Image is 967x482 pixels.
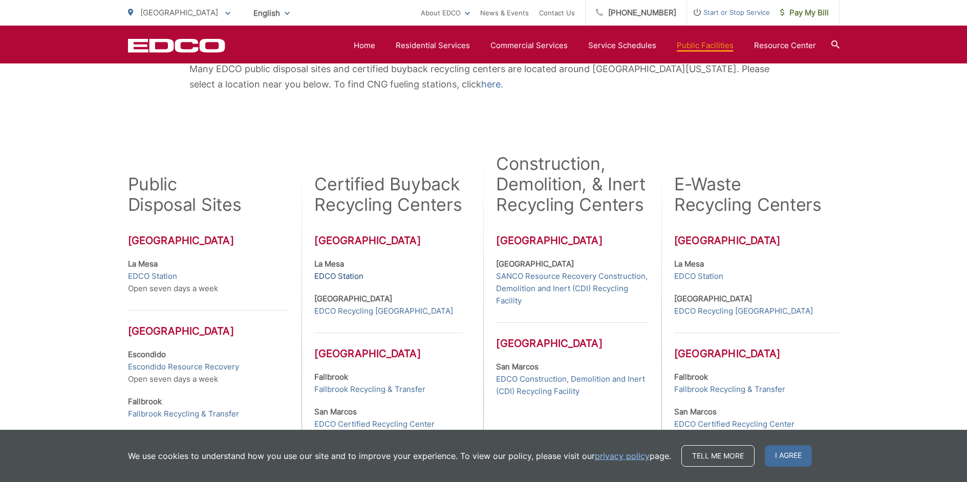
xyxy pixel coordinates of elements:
[674,372,708,382] strong: Fallbrook
[681,445,755,467] a: Tell me more
[128,348,289,385] p: Open seven days a week
[674,418,794,430] a: EDCO Certified Recycling Center
[496,270,648,307] a: SANCO Resource Recovery Construction, Demolition and Inert (CDI) Recycling Facility
[496,234,648,247] h3: [GEOGRAPHIC_DATA]
[128,408,239,420] a: Fallbrook Recycling & Transfer
[314,372,348,382] strong: Fallbrook
[314,333,463,360] h3: [GEOGRAPHIC_DATA]
[314,407,357,417] strong: San Marcos
[674,294,752,303] strong: [GEOGRAPHIC_DATA]
[314,418,435,430] a: EDCO Certified Recycling Center
[674,383,785,396] a: Fallbrook Recycling & Transfer
[128,270,177,282] a: EDCO Station
[128,397,162,406] strong: Fallbrook
[396,39,470,52] a: Residential Services
[314,259,344,269] strong: La Mesa
[480,7,529,19] a: News & Events
[674,305,813,317] a: EDCO Recycling [GEOGRAPHIC_DATA]
[189,63,769,90] span: Many EDCO public disposal sites and certified buyback recycling centers are located around [GEOGR...
[674,259,704,269] strong: La Mesa
[354,39,375,52] a: Home
[128,310,289,337] h3: [GEOGRAPHIC_DATA]
[539,7,575,19] a: Contact Us
[314,174,463,215] h2: Certified Buyback Recycling Centers
[674,234,839,247] h3: [GEOGRAPHIC_DATA]
[128,234,289,247] h3: [GEOGRAPHIC_DATA]
[674,407,717,417] strong: San Marcos
[314,234,463,247] h3: [GEOGRAPHIC_DATA]
[595,450,650,462] a: privacy policy
[314,305,453,317] a: EDCO Recycling [GEOGRAPHIC_DATA]
[128,349,166,359] strong: Escondido
[674,333,839,360] h3: [GEOGRAPHIC_DATA]
[481,77,501,92] a: here
[314,270,363,282] a: EDCO Station
[128,174,242,215] h2: Public Disposal Sites
[128,259,158,269] strong: La Mesa
[490,39,568,52] a: Commercial Services
[128,361,239,373] a: Escondido Resource Recovery
[674,174,822,215] h2: E-Waste Recycling Centers
[780,7,829,19] span: Pay My Bill
[588,39,656,52] a: Service Schedules
[128,38,225,53] a: EDCD logo. Return to the homepage.
[246,4,297,22] span: English
[496,362,539,371] strong: San Marcos
[140,8,218,17] span: [GEOGRAPHIC_DATA]
[754,39,816,52] a: Resource Center
[496,154,648,215] h2: Construction, Demolition, & Inert Recycling Centers
[496,322,648,349] h3: [GEOGRAPHIC_DATA]
[765,445,812,467] span: I agree
[314,294,392,303] strong: [GEOGRAPHIC_DATA]
[314,383,425,396] a: Fallbrook Recycling & Transfer
[677,39,734,52] a: Public Facilities
[421,7,470,19] a: About EDCO
[128,258,289,295] p: Open seven days a week
[128,450,671,462] p: We use cookies to understand how you use our site and to improve your experience. To view our pol...
[674,270,723,282] a: EDCO Station
[496,373,648,398] a: EDCO Construction, Demolition and Inert (CDI) Recycling Facility
[496,259,574,269] strong: [GEOGRAPHIC_DATA]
